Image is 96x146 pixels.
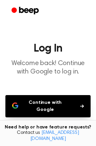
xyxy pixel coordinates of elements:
button: Continue with Google [5,95,91,117]
p: Welcome back! Continue with Google to log in. [5,59,91,76]
a: [EMAIL_ADDRESS][DOMAIN_NAME] [30,130,79,141]
span: Contact us [4,130,92,142]
a: Beep [7,4,45,18]
h1: Log In [5,43,91,54]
